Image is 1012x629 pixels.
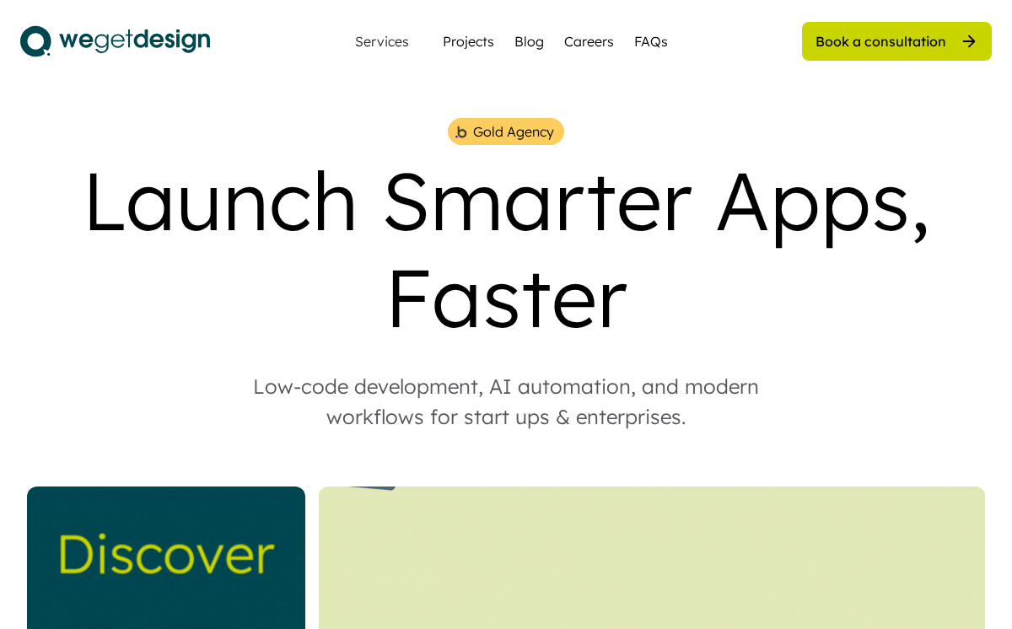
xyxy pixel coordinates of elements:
[443,31,494,51] a: Projects
[473,121,554,142] div: Gold Agency
[219,371,793,432] div: Low-code development, AI automation, and modern workflows for start ups & enterprises.
[20,20,210,62] img: logo.svg
[816,32,946,51] div: Book a consultation
[514,31,544,51] a: Blog
[454,124,468,140] img: bubble%201.png
[634,31,668,51] a: FAQs
[13,152,999,346] div: Launch Smarter Apps, Faster
[564,31,614,51] a: Careers
[348,35,416,48] div: Services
